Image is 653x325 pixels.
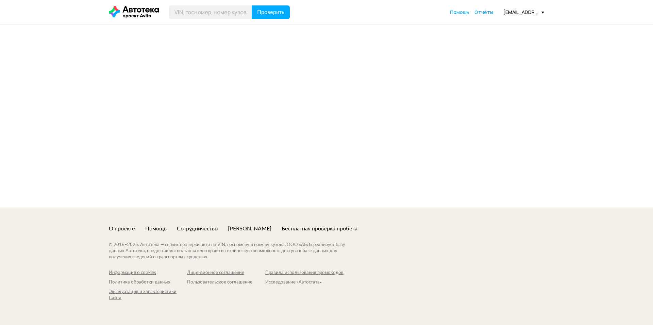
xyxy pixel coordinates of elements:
[109,270,187,276] a: Информация о cookies
[109,225,135,232] a: О проекте
[228,225,271,232] a: [PERSON_NAME]
[187,279,265,286] a: Пользовательское соглашение
[109,242,359,260] div: © 2016– 2025 . Автотека — сервис проверки авто по VIN, госномеру и номеру кузова. ООО «АБД» реали...
[450,9,469,15] span: Помощь
[282,225,357,232] a: Бесплатная проверка пробега
[265,270,344,276] a: Правила использования промокодов
[169,5,252,19] input: VIN, госномер, номер кузова
[177,225,218,232] a: Сотрудничество
[265,279,344,286] a: Исследование «Автостата»
[450,9,469,16] a: Помощь
[257,10,284,15] span: Проверить
[109,289,187,301] a: Эксплуатация и характеристики Сайта
[145,225,167,232] a: Помощь
[109,279,187,286] a: Политика обработки данных
[252,5,290,19] button: Проверить
[474,9,493,16] a: Отчёты
[503,9,544,15] div: [EMAIL_ADDRESS][DOMAIN_NAME]
[187,270,265,276] a: Лицензионное соглашение
[474,9,493,15] span: Отчёты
